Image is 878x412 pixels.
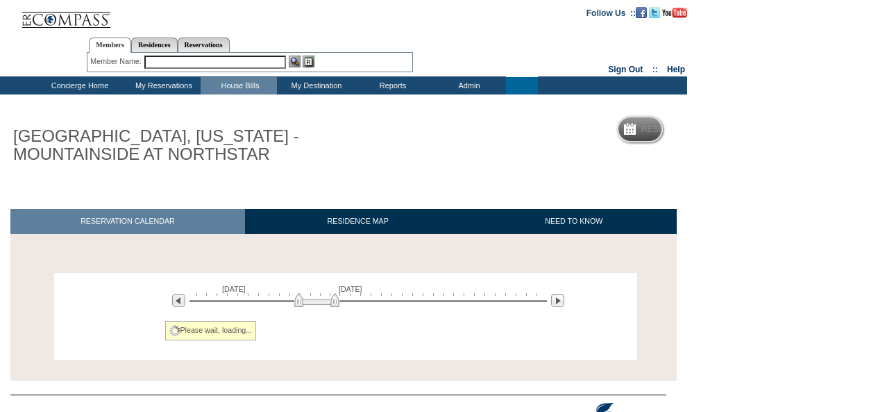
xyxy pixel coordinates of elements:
[551,294,564,307] img: Next
[178,38,230,52] a: Reservations
[353,77,430,94] td: Reports
[277,77,353,94] td: My Destination
[339,285,362,293] span: [DATE]
[471,209,677,233] a: NEED TO KNOW
[662,8,687,16] a: Subscribe to our YouTube Channel
[201,77,277,94] td: House Bills
[608,65,643,74] a: Sign Out
[165,321,257,340] div: Please wait, loading...
[33,77,124,94] td: Concierge Home
[124,77,201,94] td: My Reservations
[10,124,321,167] h1: [GEOGRAPHIC_DATA], [US_STATE] - MOUNTAINSIDE AT NORTHSTAR
[430,77,506,94] td: Admin
[641,125,748,134] h5: Reservation Calendar
[289,56,301,67] img: View
[662,8,687,18] img: Subscribe to our YouTube Channel
[245,209,471,233] a: RESIDENCE MAP
[169,325,180,336] img: spinner2.gif
[586,7,636,18] td: Follow Us ::
[10,209,245,233] a: RESERVATION CALENDAR
[636,7,647,18] img: Become our fan on Facebook
[667,65,685,74] a: Help
[131,38,178,52] a: Residences
[89,38,131,53] a: Members
[636,8,647,16] a: Become our fan on Facebook
[303,56,314,67] img: Reservations
[649,7,660,18] img: Follow us on Twitter
[649,8,660,16] a: Follow us on Twitter
[90,56,144,67] div: Member Name:
[172,294,185,307] img: Previous
[222,285,246,293] span: [DATE]
[652,65,658,74] span: ::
